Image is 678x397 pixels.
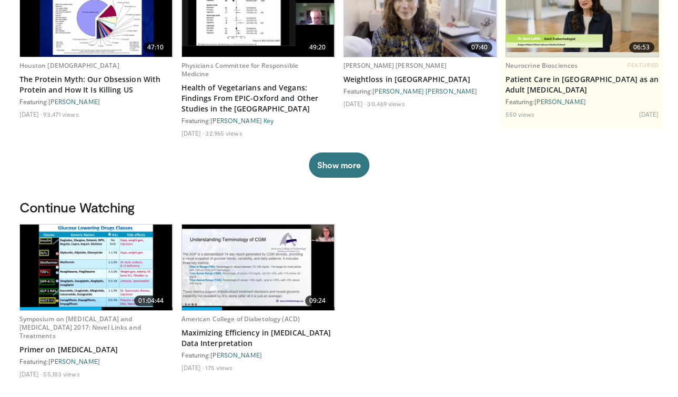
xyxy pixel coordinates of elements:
a: Houston [DEMOGRAPHIC_DATA] [19,61,119,70]
span: 09:24 [305,296,330,306]
a: Maximizing Efficiency in [MEDICAL_DATA] Data Interpretation [181,328,335,349]
li: [DATE] [181,363,204,372]
li: [DATE] [181,129,204,137]
div: Featuring: [181,351,335,359]
a: Primer on [MEDICAL_DATA] [19,344,173,355]
h3: Continue Watching [19,199,659,216]
img: 022d2313-3eaa-4549-99ac-ae6801cd1fdc.620x360_q85_upscale.jpg [20,225,173,310]
div: Featuring: [343,87,497,95]
a: Health of Vegetarians and Vegans: Findings From EPIC-Oxford and Other Studies in the [GEOGRAPHIC_... [181,83,335,114]
a: 09:24 [182,225,335,310]
li: 175 views [205,363,232,372]
span: 49:20 [305,42,330,53]
span: 06:53 [629,42,654,53]
div: Featuring: [19,97,173,106]
a: Physicians Committee for Responsible Medicine [181,61,298,78]
div: Featuring: [181,116,335,125]
span: 01:04:44 [134,296,168,306]
li: [DATE] [639,110,659,118]
a: Patient Care in [GEOGRAPHIC_DATA] as an Adult [MEDICAL_DATA] [505,74,659,95]
a: [PERSON_NAME] [48,98,100,105]
a: [PERSON_NAME] [210,351,262,359]
div: Featuring: [19,357,173,365]
li: 550 views [505,110,535,118]
li: [DATE] [19,110,42,118]
li: 93,471 views [43,110,78,118]
a: The Protein Myth: Our Obsession With Protein and How It Is Killing US [19,74,173,95]
div: Featuring: [505,97,659,106]
a: 01:04:44 [20,225,173,310]
button: Show more [309,152,369,178]
a: American College of Diabetology (ACD) [181,314,300,323]
span: 47:10 [143,42,168,53]
a: [PERSON_NAME] [PERSON_NAME] [372,87,478,95]
img: d78e7dc5-b13d-48a2-9e31-841fb610665f.620x360_q85_upscale.jpg [182,225,335,310]
li: 55,183 views [43,370,79,378]
li: [DATE] [343,99,366,108]
a: Neurocrine Biosciences [505,61,578,70]
li: [DATE] [19,370,42,378]
a: Weightloss in [GEOGRAPHIC_DATA] [343,74,497,85]
li: 32,965 views [205,129,242,137]
span: 07:40 [467,42,492,53]
span: FEATURED [628,62,659,69]
a: [PERSON_NAME] [PERSON_NAME] [343,61,447,70]
a: [PERSON_NAME] [534,98,586,105]
a: [PERSON_NAME] Key [210,117,274,124]
li: 30,469 views [367,99,404,108]
a: [PERSON_NAME] [48,358,100,365]
a: Symposium on [MEDICAL_DATA] and [MEDICAL_DATA] 2017: Novel Links and Treatments [19,314,141,340]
